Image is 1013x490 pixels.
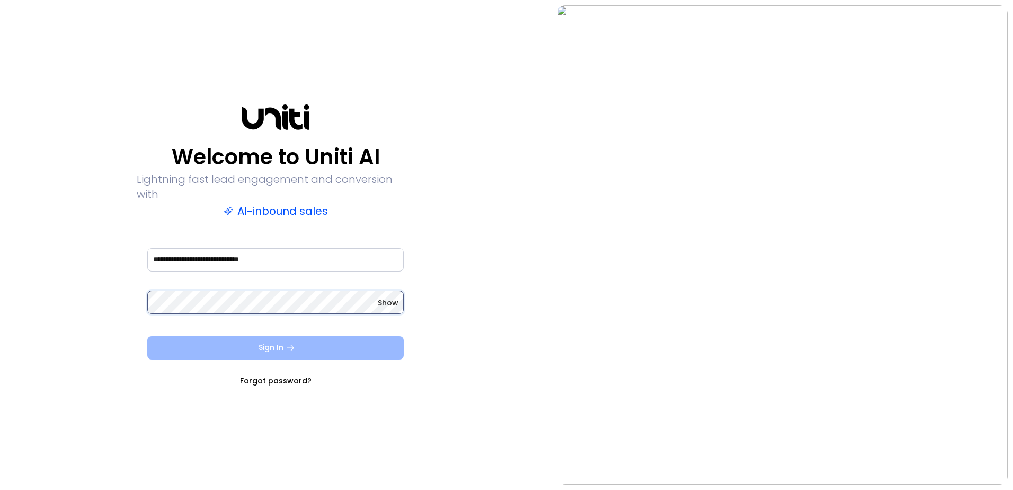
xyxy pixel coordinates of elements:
[147,336,404,360] button: Sign In
[172,144,380,170] p: Welcome to Uniti AI
[137,172,414,202] p: Lightning fast lead engagement and conversion with
[378,297,398,308] button: Show
[224,204,328,218] p: AI-inbound sales
[240,375,312,386] a: Forgot password?
[557,5,1008,485] img: auth-hero.png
